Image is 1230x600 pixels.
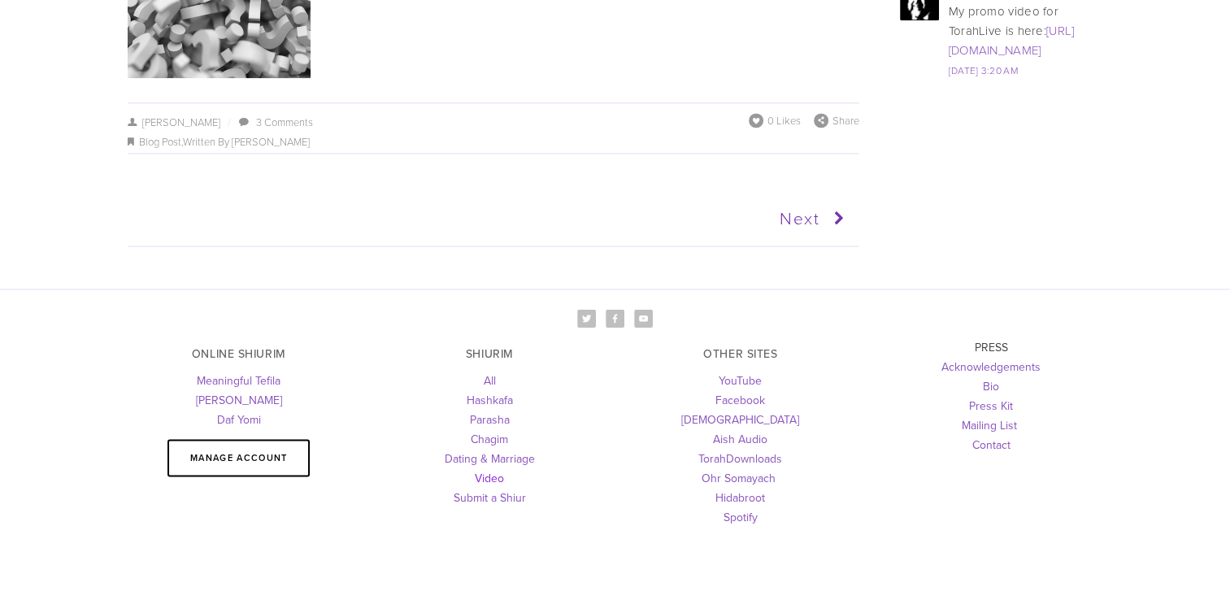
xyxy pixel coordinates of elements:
[475,470,504,486] a: Video
[484,372,496,389] a: All
[715,489,765,506] a: Hidabroot
[167,439,310,476] a: Manage Account
[972,437,1011,453] a: Contact
[814,113,859,128] div: Share
[629,347,853,361] h3: OTHER SITES
[467,392,513,408] a: Hashkafa
[197,372,280,389] a: Meaningful Tefila
[713,431,767,447] a: Aish Audio
[471,431,508,447] a: Chagim
[183,134,310,149] a: Written by [PERSON_NAME]
[256,115,313,129] a: 3 Comments
[969,398,1013,414] a: Press Kit
[962,417,1017,433] a: Mailing List
[949,63,1018,77] a: [DATE] 3:20 AM
[217,411,261,428] a: Daf Yomi
[128,133,859,152] div: ,
[681,411,799,428] a: [DEMOGRAPHIC_DATA]
[445,450,535,467] a: Dating & Marriage
[139,134,181,149] a: Blog Post
[941,359,1041,375] a: Acknowledgements
[128,115,221,129] a: [PERSON_NAME]
[470,411,510,428] a: Parasha
[715,392,765,408] a: Facebook
[454,489,526,506] a: Submit a Shiur
[724,509,758,525] a: Spotify
[900,107,1036,124] iframe: Twitter Follow Button
[719,372,762,389] a: YouTube
[128,347,351,361] h3: ONLINE SHIURIM
[767,113,801,128] span: 0 Likes
[378,347,602,361] h3: SHIURIM
[702,470,776,486] a: Ohr Somayach
[196,392,282,408] a: [PERSON_NAME]
[492,198,850,239] a: Next
[949,2,1103,60] div: My promo video for TorahLive is here:
[220,115,237,129] span: /
[983,378,999,394] a: Bio
[698,450,782,467] a: TorahDownloads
